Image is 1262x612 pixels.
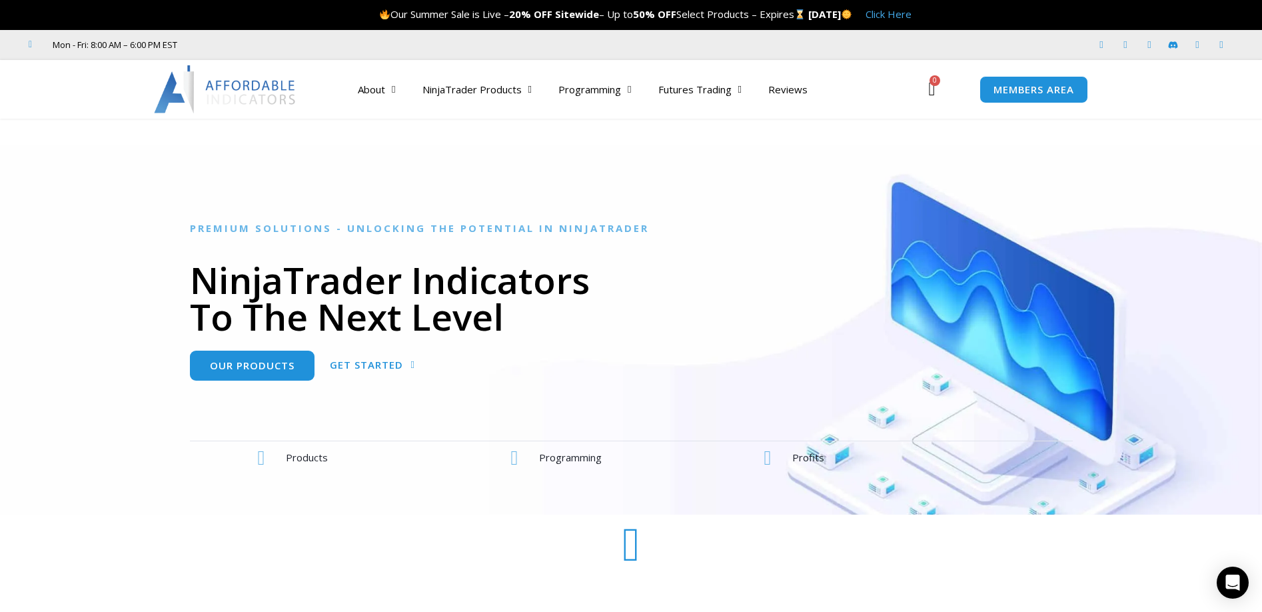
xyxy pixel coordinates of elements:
[49,37,177,53] span: Mon - Fri: 8:00 AM – 6:00 PM EST
[190,222,1073,235] h6: Premium Solutions - Unlocking the Potential in NinjaTrader
[795,9,805,19] img: ⌛
[409,74,545,105] a: NinjaTrader Products
[842,9,852,19] img: 🌞
[210,361,295,371] span: Our Products
[154,65,297,113] img: LogoAI | Affordable Indicators – NinjaTrader
[196,38,396,51] iframe: Customer reviews powered by Trustpilot
[808,7,852,21] strong: [DATE]
[633,7,676,21] strong: 50% OFF
[1217,567,1249,599] div: Open Intercom Messenger
[509,7,552,21] strong: 20% OFF
[979,76,1088,103] a: MEMBERS AREA
[344,74,924,105] nav: Menu
[344,74,408,105] a: About
[286,451,328,464] span: Products
[539,451,602,464] span: Programming
[330,351,415,381] a: Get Started
[190,351,315,381] a: Our Products
[930,75,940,86] span: 0
[866,7,912,21] a: Click Here
[909,70,955,109] a: 0
[993,85,1074,95] span: MEMBERS AREA
[330,360,403,370] span: Get Started
[190,261,1073,335] h1: NinjaTrader Indicators To The Next Level
[555,7,599,21] strong: Sitewide
[545,74,644,105] a: Programming
[380,9,390,19] img: 🔥
[755,74,821,105] a: Reviews
[792,451,824,464] span: Profits
[379,7,808,21] span: Our Summer Sale is Live – – Up to Select Products – Expires
[645,74,755,105] a: Futures Trading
